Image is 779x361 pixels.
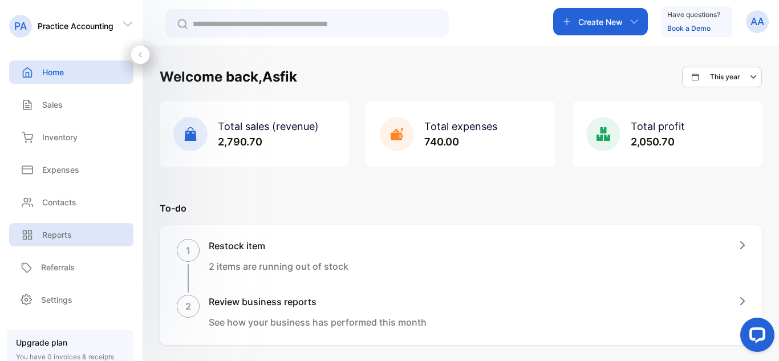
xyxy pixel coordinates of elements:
[424,120,497,132] span: Total expenses
[209,259,348,273] p: 2 items are running out of stock
[631,136,675,148] span: 2,050.70
[746,8,769,35] button: AA
[218,120,319,132] span: Total sales (revenue)
[41,261,75,273] p: Referrals
[160,67,297,87] h1: Welcome back, Asfik
[42,196,76,208] p: Contacts
[209,315,427,329] p: See how your business has performed this month
[185,299,191,313] p: 2
[14,19,27,34] p: PA
[667,24,711,33] a: Book a Demo
[731,313,779,361] iframe: LiveChat chat widget
[42,131,78,143] p: Inventory
[16,336,124,348] p: Upgrade plan
[41,294,72,306] p: Settings
[553,8,648,35] button: Create New
[218,136,262,148] span: 2,790.70
[710,72,740,82] p: This year
[578,16,623,28] p: Create New
[209,239,348,253] h1: Restock item
[42,164,79,176] p: Expenses
[42,66,64,78] p: Home
[631,120,685,132] span: Total profit
[38,20,113,32] p: Practice Accounting
[160,201,762,215] p: To-do
[682,67,762,87] button: This year
[424,136,459,148] span: 740.00
[186,244,190,257] p: 1
[750,14,764,29] p: AA
[42,229,72,241] p: Reports
[667,9,720,21] p: Have questions?
[42,99,63,111] p: Sales
[209,295,427,309] h1: Review business reports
